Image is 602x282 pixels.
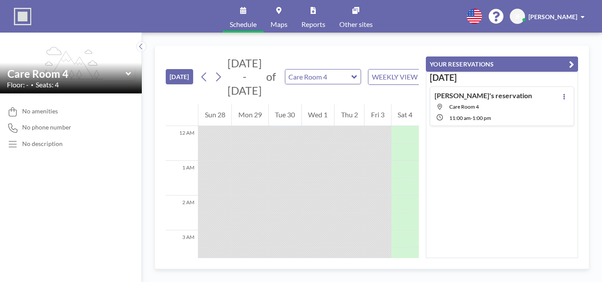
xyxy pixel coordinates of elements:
[339,21,373,28] span: Other sites
[14,8,31,25] img: organization-logo
[449,115,471,121] span: 11:00 AM
[334,104,364,126] div: Thu 2
[449,103,479,110] span: Care Room 4
[269,104,301,126] div: Tue 30
[36,80,59,89] span: Seats: 4
[166,230,198,265] div: 3 AM
[266,70,276,83] span: of
[198,104,231,126] div: Sun 28
[22,107,58,115] span: No amenities
[230,21,257,28] span: Schedule
[227,56,262,97] span: [DATE] - [DATE]
[302,104,334,126] div: Wed 1
[430,72,574,83] h3: [DATE]
[271,21,288,28] span: Maps
[528,13,577,20] span: [PERSON_NAME]
[166,69,193,84] button: [DATE]
[426,56,578,72] button: YOUR RESERVATIONS
[391,104,419,126] div: Sat 4
[435,91,532,100] h4: [PERSON_NAME]'s reservation
[368,70,444,84] div: Search for option
[7,80,29,89] span: Floor: -
[515,13,521,20] span: JF
[31,82,33,88] span: •
[370,71,419,83] span: WEEKLY VIEW
[166,196,198,230] div: 2 AM
[472,115,491,121] span: 1:00 PM
[365,104,391,126] div: Fri 3
[22,140,63,148] div: No description
[471,115,472,121] span: -
[166,161,198,196] div: 1 AM
[166,126,198,161] div: 12 AM
[285,70,352,84] input: Care Room 4
[301,21,325,28] span: Reports
[232,104,268,126] div: Mon 29
[22,123,71,131] span: No phone number
[7,67,126,80] input: Care Room 4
